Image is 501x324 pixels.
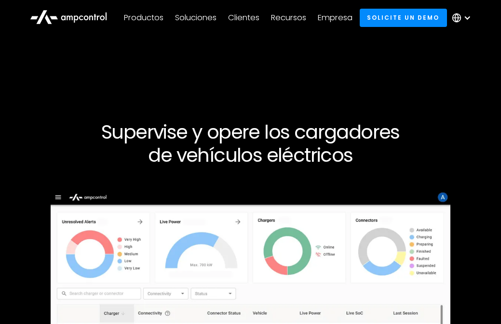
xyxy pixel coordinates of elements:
[15,120,486,167] h1: Supervise y opere los cargadores de vehículos eléctricos
[175,13,217,23] div: Soluciones
[271,13,306,23] div: Recursos
[228,13,259,23] div: Clientes
[124,13,163,23] div: Productos
[318,13,352,23] div: Empresa
[360,9,447,26] a: Solicite un demo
